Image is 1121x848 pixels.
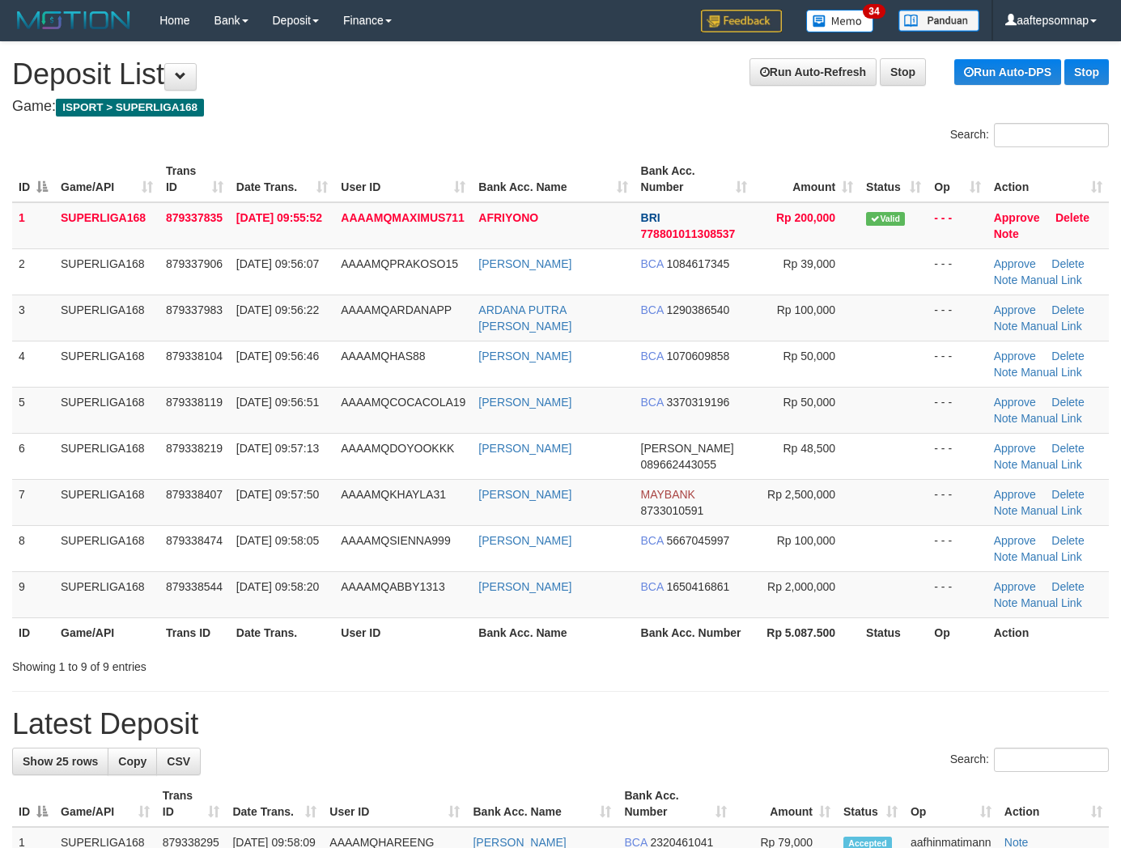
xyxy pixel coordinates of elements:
a: [PERSON_NAME] [478,257,571,270]
span: Rp 48,500 [783,442,836,455]
a: Note [994,458,1018,471]
td: 4 [12,341,54,387]
span: AAAAMQABBY1313 [341,580,444,593]
span: 879338104 [166,350,223,363]
th: Status: activate to sort column ascending [860,156,928,202]
th: Trans ID: activate to sort column ascending [156,781,227,827]
span: [DATE] 09:58:20 [236,580,319,593]
td: - - - [928,433,987,479]
td: - - - [928,248,987,295]
span: [DATE] 09:56:51 [236,396,319,409]
span: Rp 2,000,000 [767,580,835,593]
a: Manual Link [1021,596,1082,609]
a: [PERSON_NAME] [478,488,571,501]
a: Run Auto-DPS [954,59,1061,85]
td: - - - [928,571,987,617]
td: 3 [12,295,54,341]
th: Op [928,617,987,647]
a: Approve [994,350,1036,363]
a: CSV [156,748,201,775]
span: ISPORT > SUPERLIGA168 [56,99,204,117]
th: Action: activate to sort column ascending [987,156,1109,202]
a: Note [994,596,1018,609]
td: 9 [12,571,54,617]
span: Copy 1650416861 to clipboard [666,580,729,593]
span: Rp 50,000 [783,350,836,363]
span: Copy 1084617345 to clipboard [666,257,729,270]
a: Delete [1051,303,1084,316]
span: 879338544 [166,580,223,593]
td: 7 [12,479,54,525]
a: AFRIYONO [478,211,538,224]
a: Delete [1051,396,1084,409]
td: - - - [928,525,987,571]
th: Op: activate to sort column ascending [904,781,998,827]
span: 879337983 [166,303,223,316]
a: Delete [1051,350,1084,363]
span: Show 25 rows [23,755,98,768]
td: - - - [928,341,987,387]
a: Manual Link [1021,366,1082,379]
span: [DATE] 09:58:05 [236,534,319,547]
td: 6 [12,433,54,479]
th: Date Trans.: activate to sort column ascending [230,156,335,202]
span: [DATE] 09:57:50 [236,488,319,501]
a: Copy [108,748,157,775]
th: Action [987,617,1109,647]
h1: Deposit List [12,58,1109,91]
a: Note [994,412,1018,425]
span: BCA [641,580,664,593]
a: [PERSON_NAME] [478,350,571,363]
span: [DATE] 09:56:22 [236,303,319,316]
a: Note [994,273,1018,286]
span: AAAAMQARDANAPP [341,303,452,316]
a: Manual Link [1021,550,1082,563]
a: Show 25 rows [12,748,108,775]
td: 2 [12,248,54,295]
a: Delete [1051,534,1084,547]
td: - - - [928,202,987,249]
input: Search: [994,748,1109,772]
td: - - - [928,387,987,433]
th: Trans ID [159,617,230,647]
span: [DATE] 09:57:13 [236,442,319,455]
h1: Latest Deposit [12,708,1109,740]
a: Note [994,504,1018,517]
a: Delete [1051,257,1084,270]
span: Copy 3370319196 to clipboard [666,396,729,409]
img: Button%20Memo.svg [806,10,874,32]
span: 879337906 [166,257,223,270]
a: Approve [994,488,1036,501]
input: Search: [994,123,1109,147]
a: Note [994,227,1019,240]
td: SUPERLIGA168 [54,248,159,295]
th: Bank Acc. Number: activate to sort column ascending [635,156,754,202]
th: Bank Acc. Number [635,617,754,647]
th: Bank Acc. Number: activate to sort column ascending [618,781,733,827]
label: Search: [950,123,1109,147]
span: 879338119 [166,396,223,409]
th: User ID: activate to sort column ascending [323,781,466,827]
a: Approve [994,534,1036,547]
span: CSV [167,755,190,768]
th: Date Trans. [230,617,335,647]
td: SUPERLIGA168 [54,571,159,617]
a: Approve [994,257,1036,270]
th: Bank Acc. Name: activate to sort column ascending [466,781,618,827]
span: BCA [641,257,664,270]
span: [PERSON_NAME] [641,442,734,455]
th: User ID [334,617,472,647]
th: Rp 5.087.500 [754,617,860,647]
a: Run Auto-Refresh [749,58,877,86]
a: Stop [1064,59,1109,85]
a: Approve [994,303,1036,316]
a: Note [994,320,1018,333]
td: - - - [928,479,987,525]
span: Rp 100,000 [777,534,835,547]
span: Rp 39,000 [783,257,836,270]
span: [DATE] 09:55:52 [236,211,322,224]
a: Manual Link [1021,504,1082,517]
a: Note [994,366,1018,379]
a: Approve [994,396,1036,409]
span: 879338219 [166,442,223,455]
